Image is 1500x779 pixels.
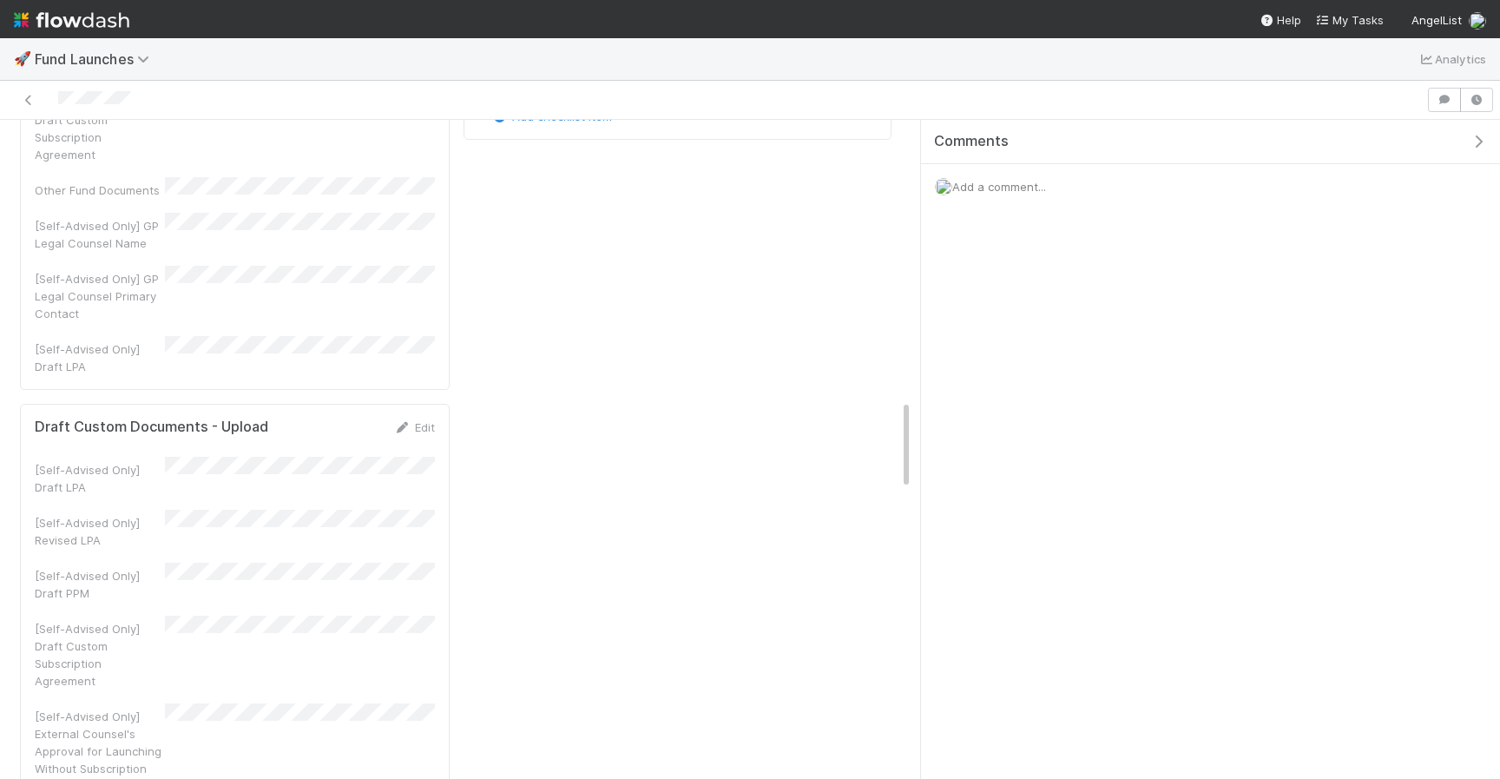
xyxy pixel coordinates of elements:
a: Edit [394,420,435,434]
span: 🚀 [14,51,31,66]
a: Analytics [1418,49,1486,69]
img: avatar_ac990a78-52d7-40f8-b1fe-cbbd1cda261e.png [1469,12,1486,30]
span: My Tasks [1315,13,1384,27]
a: Add checklist item [491,109,612,123]
span: Comments [934,133,1009,150]
div: Help [1260,11,1301,29]
img: logo-inverted-e16ddd16eac7371096b0.svg [14,5,129,35]
div: Other Fund Documents [35,182,165,199]
span: Add a comment... [952,180,1046,194]
div: [Self-Advised Only] Draft Custom Subscription Agreement [35,620,165,690]
div: [Self-Advised Only] Draft PPM [35,567,165,602]
div: [Self-Advised Only] GP Legal Counsel Name [35,217,165,252]
a: My Tasks [1315,11,1384,29]
div: [Self-Advised Only] Draft LPA [35,461,165,496]
img: avatar_ac990a78-52d7-40f8-b1fe-cbbd1cda261e.png [935,178,952,195]
div: [Self-Advised Only] Draft Custom Subscription Agreement [35,94,165,163]
h5: Draft Custom Documents - Upload [35,419,268,436]
div: [Self-Advised Only] GP Legal Counsel Primary Contact [35,270,165,322]
div: [Self-Advised Only] Revised LPA [35,514,165,549]
span: Fund Launches [35,50,158,68]
span: AngelList [1411,13,1462,27]
div: [Self-Advised Only] Draft LPA [35,340,165,375]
